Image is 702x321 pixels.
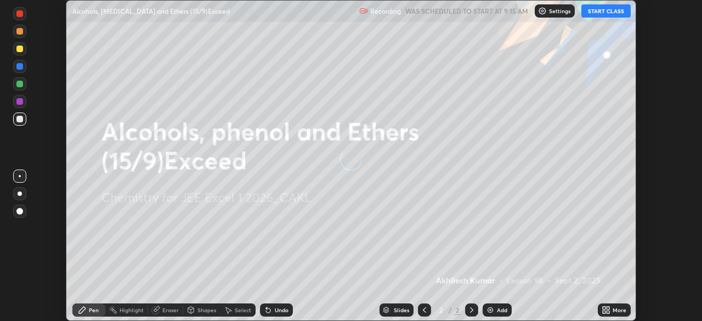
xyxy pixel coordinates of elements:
button: START CLASS [581,4,631,18]
h5: WAS SCHEDULED TO START AT 9:15 AM [405,6,528,16]
div: Slides [394,307,409,313]
div: Eraser [162,307,179,313]
img: recording.375f2c34.svg [359,7,368,15]
div: / [449,307,452,313]
div: Add [497,307,507,313]
p: Alcohols, [MEDICAL_DATA] and Ethers (15/9)Exceed [72,7,230,15]
div: 2 [435,307,446,313]
div: Highlight [120,307,144,313]
div: Shapes [197,307,216,313]
div: Select [235,307,251,313]
img: add-slide-button [486,306,495,314]
div: Undo [275,307,288,313]
p: Recording [370,7,401,15]
div: More [613,307,626,313]
img: class-settings-icons [538,7,547,15]
div: Pen [89,307,99,313]
div: 2 [454,305,461,315]
p: Settings [549,8,570,14]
